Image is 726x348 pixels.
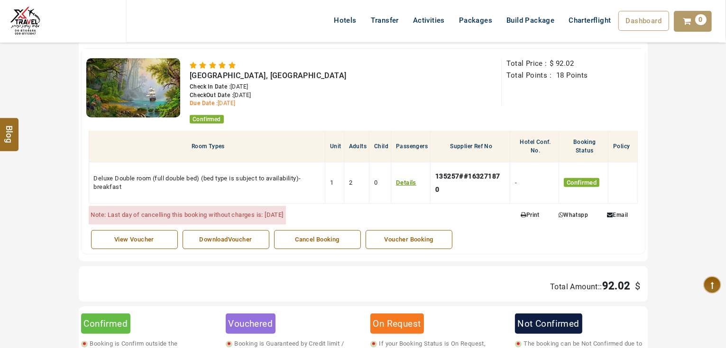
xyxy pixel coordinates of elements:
[230,83,248,90] span: [DATE]
[190,92,233,98] span: CheckOut Date :
[86,58,181,117] img: nach1.jpg
[370,313,424,334] div: On Request
[515,313,582,334] div: Not Confirmed
[325,131,344,162] th: Unit
[349,179,352,186] span: 2
[506,71,551,80] span: Total Points :
[94,175,301,190] span: Deluxe Double room (full double bed) (bed type is subject to availability)-breakfast
[364,11,406,30] a: Transfer
[396,179,416,186] a: Details
[96,235,173,244] div: View Voucher
[406,11,452,30] a: Activities
[371,235,447,244] div: Voucher Booking
[556,71,588,80] span: 18 Points
[366,230,452,250] a: Voucher Booking
[559,212,588,218] span: Whatspp
[452,11,499,30] a: Packages
[559,131,608,162] th: Booking Status
[569,16,611,25] span: Charterflight
[674,11,712,32] a: 0
[327,11,363,30] a: Hotels
[602,280,631,292] span: 92.02
[506,59,547,68] span: Total Price :
[607,212,628,218] span: Email
[613,143,630,150] span: Policy
[3,125,16,133] span: Blog
[344,131,369,162] th: Adults
[521,212,539,218] span: Print
[279,235,356,244] div: Cancel Booking
[515,179,517,186] span: -
[564,178,600,187] span: Confirmed
[391,131,431,162] th: Passengers
[499,11,561,30] a: Build Package
[551,208,595,222] a: Whatspp
[369,131,391,162] th: Child
[274,230,361,250] a: Cancel Booking
[81,313,131,334] div: Confirmed
[91,230,178,250] a: View Voucher
[695,14,707,25] span: 0
[190,115,224,124] span: Confirmed
[190,100,218,107] span: Due Date :
[374,179,377,186] span: 0
[183,230,269,250] a: DownloadVoucher
[218,100,235,107] span: [DATE]
[190,83,230,90] span: Check In Date :
[188,235,264,244] div: DownloadVoucher
[550,59,553,68] span: $
[514,208,546,222] a: Print
[600,208,635,222] a: Email
[550,282,602,291] span: Total Amount::
[330,179,333,186] span: 1
[510,131,559,162] th: Hotel Conf. No.
[233,92,251,98] span: [DATE]
[431,131,510,162] th: Supplier Ref No
[626,17,662,25] span: Dashboard
[561,11,618,30] a: Charterflight
[435,170,507,196] div: 135257##163271870
[190,71,346,80] span: [GEOGRAPHIC_DATA], [GEOGRAPHIC_DATA]
[556,59,574,68] span: 92.02
[89,131,325,162] th: Room Types
[226,313,276,334] div: Vouchered
[7,4,43,40] img: The Royal Line Holidays
[91,211,284,218] span: Note: Last day of cancelling this booking without charges is: [DATE]
[633,280,640,292] span: $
